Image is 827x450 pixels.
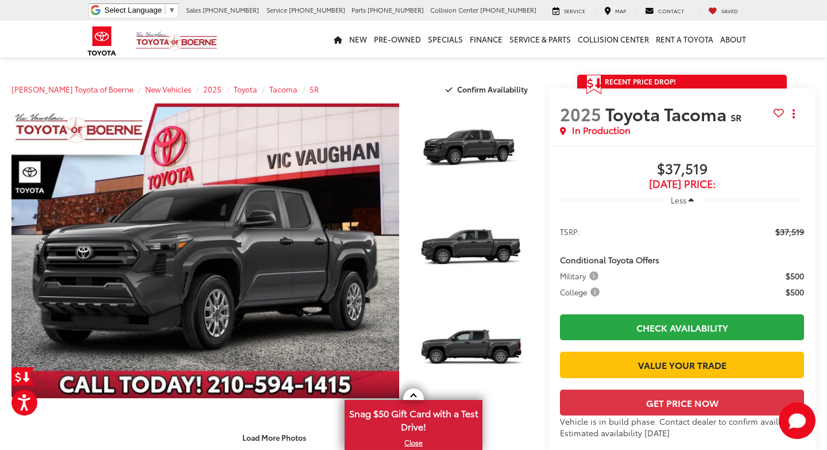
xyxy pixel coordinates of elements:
div: Vehicle is in build phase. Contact dealer to confirm availability. Estimated availability [DATE] [560,416,804,439]
button: Less [665,190,700,210]
a: [PERSON_NAME] Toyota of Boerne [11,84,133,94]
span: [PHONE_NUMBER] [368,5,424,14]
span: SR [731,110,741,124]
img: 2025 Toyota Tacoma SR [7,102,403,399]
span: Collision Center [430,5,478,14]
a: Select Language​ [105,6,176,14]
a: Service & Parts: Opens in a new tab [506,21,574,57]
a: Specials [424,21,466,57]
img: 2025 Toyota Tacoma SR [411,203,539,299]
a: Rent a Toyota [652,21,717,57]
span: $37,519 [775,226,804,237]
span: ▼ [168,6,176,14]
img: Vic Vaughan Toyota of Boerne [136,31,218,51]
a: Contact [636,6,693,16]
span: $500 [786,286,804,298]
a: Tacoma [269,84,297,94]
a: Expand Photo 1 [412,103,537,198]
button: Load More Photos [234,428,314,448]
a: Get Price Drop Alert Recent Price Drop! [577,75,787,89]
span: Service [266,5,287,14]
span: Contact [658,7,684,14]
span: Select Language [105,6,162,14]
span: Service [564,7,585,14]
span: Conditional Toyota Offers [560,254,659,266]
span: $500 [786,270,804,282]
svg: Start Chat [779,402,816,439]
span: In Production [572,124,631,137]
a: Pre-Owned [370,21,424,57]
span: [DATE] Price: [560,178,804,190]
span: $37,519 [560,161,804,178]
span: Sales [186,5,201,14]
span: Saved [721,7,738,14]
span: Parts [351,5,366,14]
a: About [717,21,749,57]
a: Expand Photo 0 [11,103,399,398]
span: Map [615,7,626,14]
a: Check Availability [560,314,804,340]
a: Collision Center [574,21,652,57]
span: TSRP: [560,226,580,237]
a: My Saved Vehicles [700,6,747,16]
a: Home [330,21,346,57]
a: SR [310,84,319,94]
img: 2025 Toyota Tacoma SR [411,102,539,198]
span: [PHONE_NUMBER] [289,5,345,14]
a: Finance [466,21,506,57]
button: College [560,286,604,298]
span: Less [671,195,686,205]
button: Get Price Now [560,390,804,416]
a: 2025 [203,84,222,94]
button: Military [560,270,602,282]
span: Recent Price Drop! [605,76,676,86]
a: Get Price Drop Alert [11,367,34,386]
span: dropdown dots [793,109,795,118]
button: Actions [784,103,804,124]
span: College [560,286,602,298]
span: Confirm Availability [457,84,528,94]
img: Toyota [80,22,123,60]
img: 2025 Toyota Tacoma SR [411,303,539,399]
a: Toyota [234,84,257,94]
span: Get Price Drop Alert [586,75,601,94]
a: Value Your Trade [560,352,804,378]
a: New [346,21,370,57]
a: Expand Photo 3 [412,304,537,398]
a: Expand Photo 2 [412,204,537,298]
span: Toyota Tacoma [605,101,731,126]
span: Snag $50 Gift Card with a Test Drive! [346,401,481,436]
button: Toggle Chat Window [779,402,816,439]
button: Confirm Availability [439,79,538,99]
a: New Vehicles [145,84,191,94]
span: [PHONE_NUMBER] [480,5,536,14]
span: Military [560,270,601,282]
a: Map [596,6,635,16]
a: Service [544,6,594,16]
span: 2025 [560,101,601,126]
span: [PHONE_NUMBER] [203,5,259,14]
